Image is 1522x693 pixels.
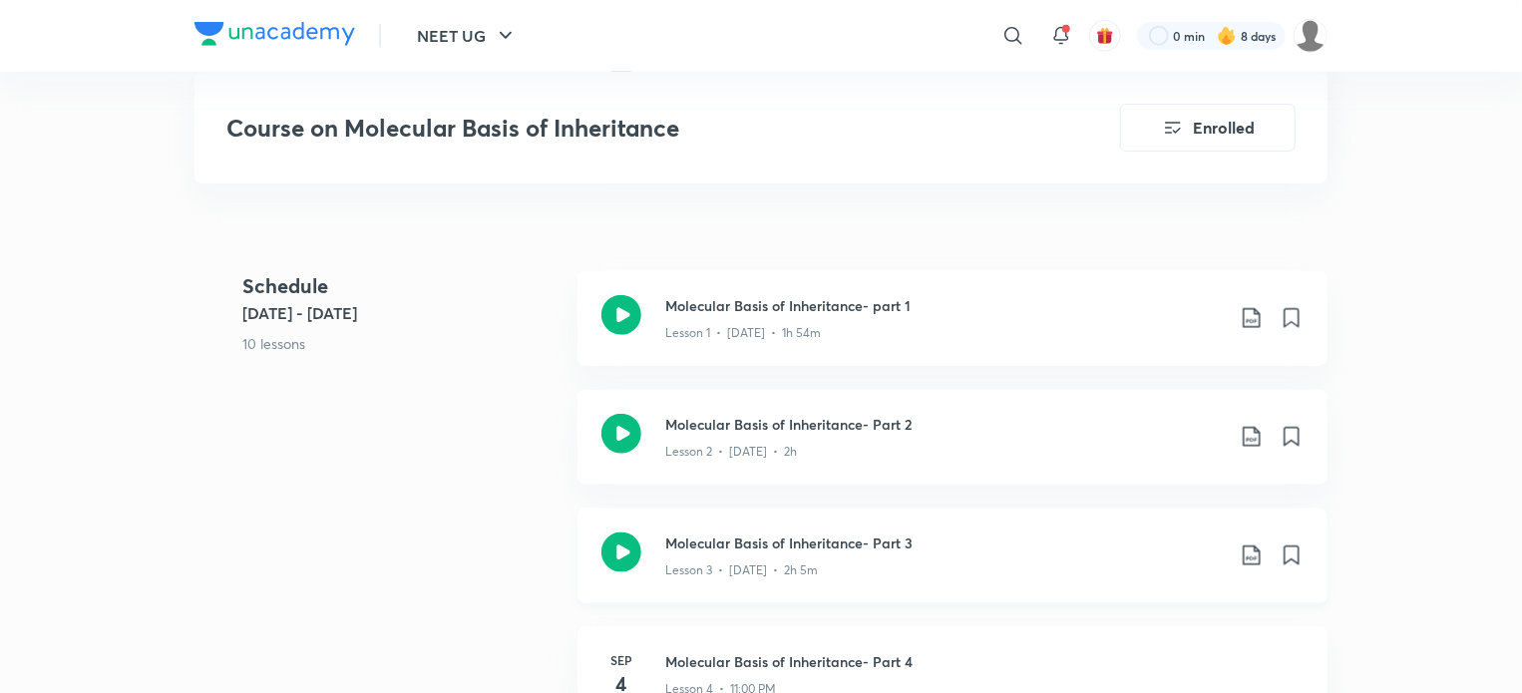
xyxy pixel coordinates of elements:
[242,333,562,354] p: 10 lessons
[665,324,821,342] p: Lesson 1 • [DATE] • 1h 54m
[242,271,562,301] h4: Schedule
[194,22,355,51] a: Company Logo
[577,509,1328,627] a: Molecular Basis of Inheritance- Part 3Lesson 3 • [DATE] • 2h 5m
[226,114,1007,143] h3: Course on Molecular Basis of Inheritance
[577,271,1328,390] a: Molecular Basis of Inheritance- part 1Lesson 1 • [DATE] • 1h 54m
[1089,20,1121,52] button: avatar
[601,651,641,669] h6: Sep
[194,22,355,46] img: Company Logo
[665,651,1304,672] h3: Molecular Basis of Inheritance- Part 4
[665,295,1224,316] h3: Molecular Basis of Inheritance- part 1
[665,443,797,461] p: Lesson 2 • [DATE] • 2h
[1217,26,1237,46] img: streak
[1294,19,1328,53] img: Sumaiyah Hyder
[665,414,1224,435] h3: Molecular Basis of Inheritance- Part 2
[242,301,562,325] h5: [DATE] - [DATE]
[577,390,1328,509] a: Molecular Basis of Inheritance- Part 2Lesson 2 • [DATE] • 2h
[665,532,1224,553] h3: Molecular Basis of Inheritance- Part 3
[665,561,818,579] p: Lesson 3 • [DATE] • 2h 5m
[1120,104,1296,152] button: Enrolled
[405,16,530,56] button: NEET UG
[1096,27,1114,45] img: avatar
